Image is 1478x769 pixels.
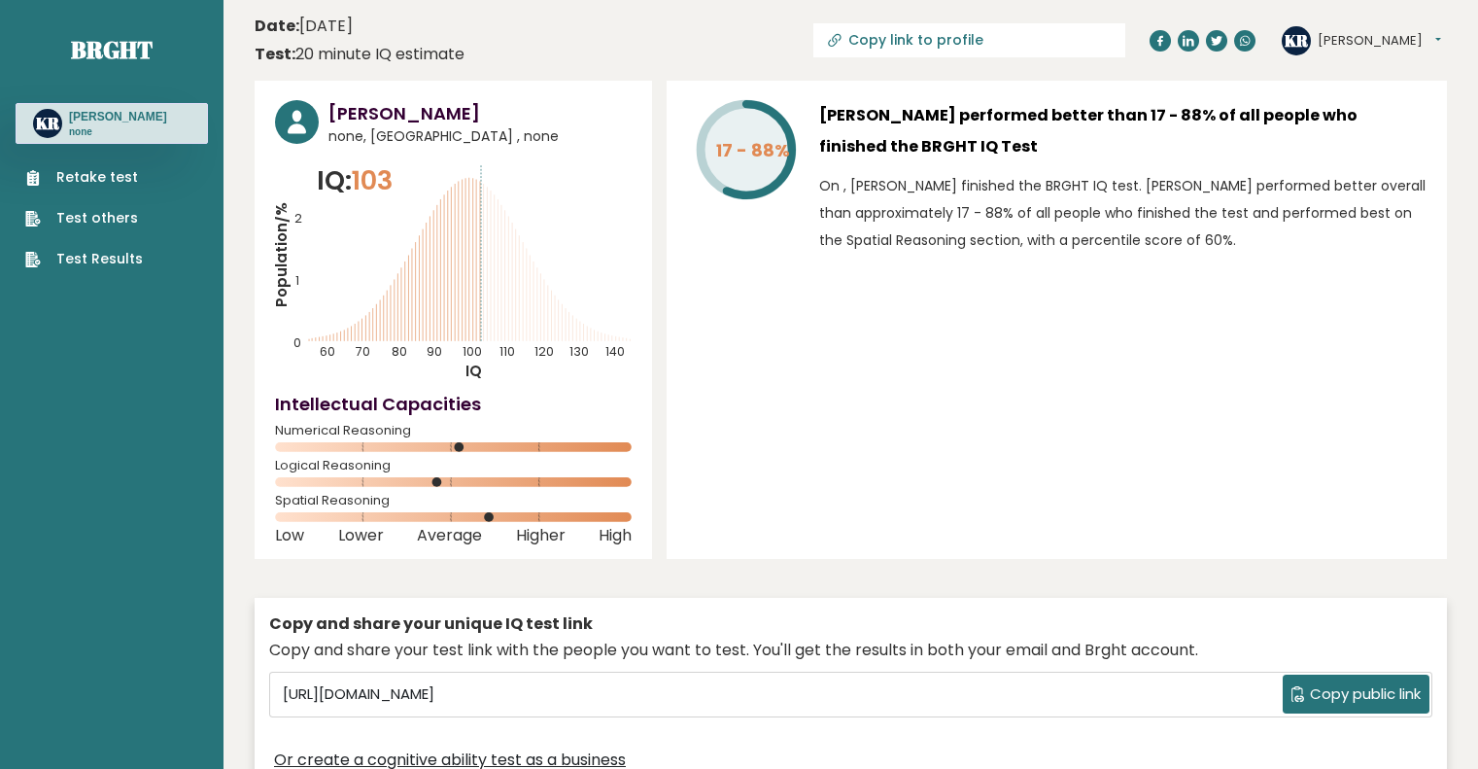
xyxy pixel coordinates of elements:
[269,639,1432,662] div: Copy and share your test link with the people you want to test. You'll get the results in both yo...
[338,532,384,540] span: Lower
[1310,683,1421,706] span: Copy public link
[69,109,167,124] h3: [PERSON_NAME]
[427,343,442,360] tspan: 90
[294,210,302,227] tspan: 2
[321,343,336,360] tspan: 60
[275,497,632,505] span: Spatial Reasoning
[255,15,353,38] time: [DATE]
[599,532,632,540] span: High
[534,343,554,360] tspan: 120
[605,343,625,360] tspan: 140
[499,343,515,360] tspan: 110
[275,462,632,470] span: Logical Reasoning
[25,208,143,228] a: Test others
[392,343,407,360] tspan: 80
[69,125,167,139] p: none
[271,202,292,307] tspan: Population/%
[516,532,566,540] span: Higher
[25,249,143,269] a: Test Results
[269,612,1432,636] div: Copy and share your unique IQ test link
[295,272,299,289] tspan: 1
[71,34,153,65] a: Brght
[716,138,790,162] tspan: 17 - 88%
[1283,675,1429,714] button: Copy public link
[36,112,60,134] text: KR
[819,100,1426,162] h3: [PERSON_NAME] performed better than 17 - 88% of all people who finished the BRGHT IQ Test
[275,427,632,435] span: Numerical Reasoning
[317,161,393,200] p: IQ:
[328,100,632,126] h3: [PERSON_NAME]
[819,172,1426,254] p: On , [PERSON_NAME] finished the BRGHT IQ test. [PERSON_NAME] performed better overall than approx...
[328,126,632,147] span: none, [GEOGRAPHIC_DATA] , none
[465,361,482,381] tspan: IQ
[255,43,295,65] b: Test:
[275,532,304,540] span: Low
[255,15,299,37] b: Date:
[417,532,482,540] span: Average
[1318,31,1441,51] button: [PERSON_NAME]
[463,343,482,360] tspan: 100
[275,391,632,417] h4: Intellectual Capacities
[293,334,301,351] tspan: 0
[1285,28,1309,51] text: KR
[569,343,589,360] tspan: 130
[25,167,143,188] a: Retake test
[255,43,464,66] div: 20 minute IQ estimate
[356,343,370,360] tspan: 70
[352,162,393,198] span: 103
